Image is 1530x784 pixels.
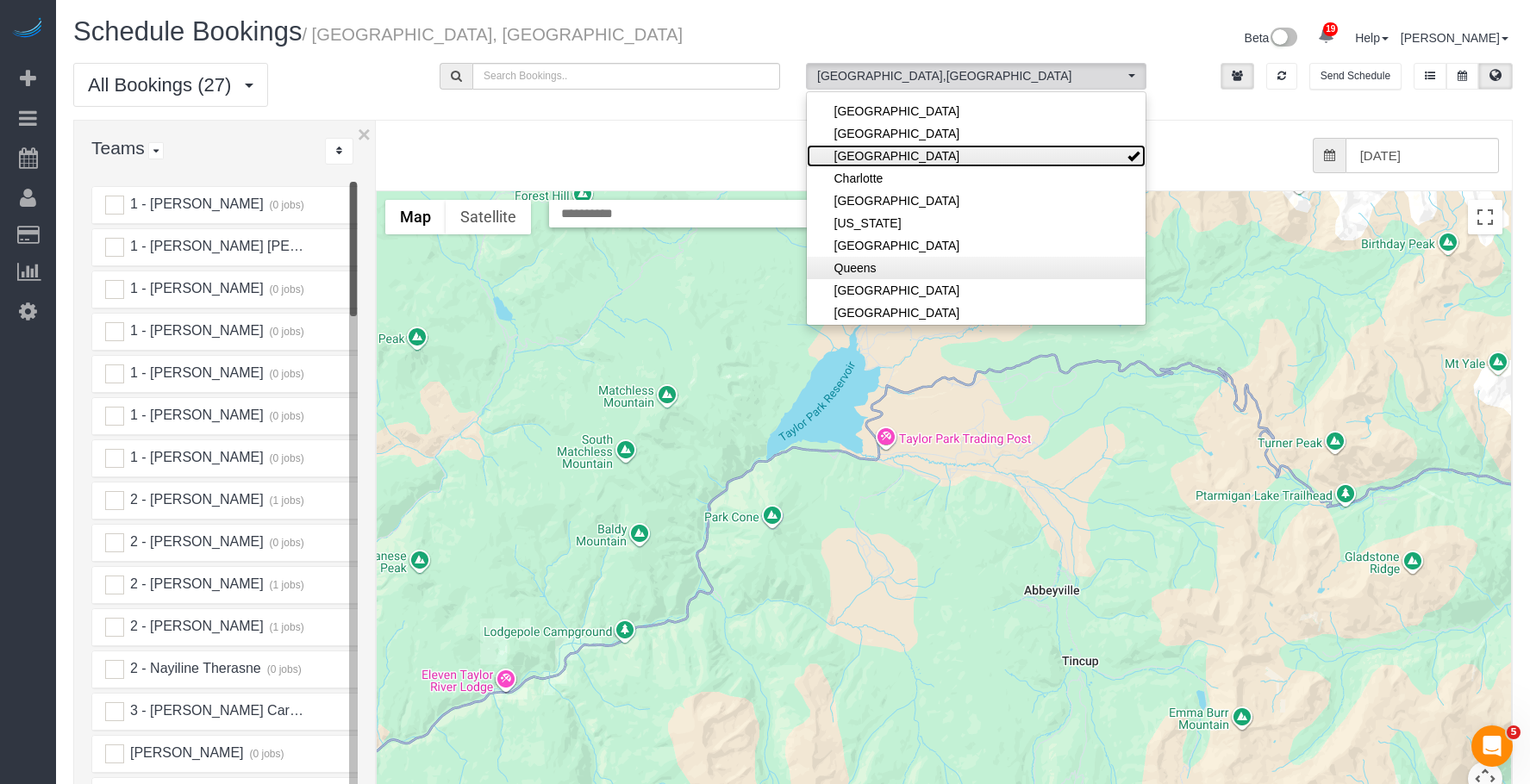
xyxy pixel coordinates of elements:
[1471,725,1513,767] iframe: Intercom live chat
[807,212,1146,234] li: New Jersey
[1507,725,1521,739] span: 5
[358,123,371,146] button: ×
[267,452,304,464] small: (0 jobs)
[267,579,304,591] small: (1 jobs)
[128,408,263,422] span: 1 - [PERSON_NAME]
[807,145,1146,167] li: Brooklyn
[91,138,145,158] span: Teams
[267,621,304,633] small: (1 jobs)
[73,16,302,47] span: Schedule Bookings
[128,450,263,464] span: 1 - [PERSON_NAME]
[128,239,380,253] span: 1 - [PERSON_NAME] [PERSON_NAME]
[807,234,1146,257] li: Portland
[1269,28,1297,50] img: New interface
[247,748,284,760] small: (0 jobs)
[807,100,1146,122] a: [GEOGRAPHIC_DATA]
[267,537,304,549] small: (0 jobs)
[336,146,342,156] i: Sort Teams
[1309,17,1343,55] a: 19
[88,74,240,96] span: All Bookings (27)
[325,138,353,165] div: ...
[128,745,243,760] span: [PERSON_NAME]
[385,200,446,234] button: Show street map
[807,122,1146,145] li: Bronx
[1468,200,1502,234] button: Toggle fullscreen view
[1323,22,1338,36] span: 19
[817,67,1124,84] span: [GEOGRAPHIC_DATA] , [GEOGRAPHIC_DATA]
[807,302,1146,324] li: Staten Island
[806,63,1146,90] button: [GEOGRAPHIC_DATA],[GEOGRAPHIC_DATA]
[73,63,268,107] button: All Bookings (27)
[1355,31,1389,45] a: Help
[267,326,304,338] small: (0 jobs)
[267,495,304,507] small: (1 jobs)
[472,63,780,90] input: Search Bookings..
[128,196,263,211] span: 1 - [PERSON_NAME]
[807,257,1146,279] a: Queens
[128,492,263,507] span: 2 - [PERSON_NAME]
[446,200,531,234] button: Show satellite imagery
[807,279,1146,302] li: Seattle
[128,576,263,591] span: 2 - [PERSON_NAME]
[807,279,1146,302] a: [GEOGRAPHIC_DATA]
[128,661,260,675] span: 2 - Nayiline Therasne
[807,212,1146,234] a: [US_STATE]
[267,199,304,211] small: (0 jobs)
[267,283,304,296] small: (0 jobs)
[128,703,435,718] span: 3 - [PERSON_NAME] Carolina [PERSON_NAME]
[302,25,683,44] small: / [GEOGRAPHIC_DATA], [GEOGRAPHIC_DATA]
[807,190,1146,212] a: [GEOGRAPHIC_DATA]
[807,234,1146,257] a: [GEOGRAPHIC_DATA]
[807,122,1146,145] a: [GEOGRAPHIC_DATA]
[128,281,263,296] span: 1 - [PERSON_NAME]
[267,368,304,380] small: (0 jobs)
[807,167,1146,190] a: Charlotte
[267,410,304,422] small: (0 jobs)
[1346,138,1499,173] input: Date
[128,323,263,338] span: 1 - [PERSON_NAME]
[128,619,263,633] span: 2 - [PERSON_NAME]
[128,534,263,549] span: 2 - [PERSON_NAME]
[807,100,1146,122] li: Boston
[128,365,263,380] span: 1 - [PERSON_NAME]
[1401,31,1508,45] a: [PERSON_NAME]
[10,17,45,41] img: Automaid Logo
[806,63,1146,90] ol: All Locations
[1309,63,1402,90] button: Send Schedule
[807,145,1146,167] a: [GEOGRAPHIC_DATA]
[807,302,1146,324] a: [GEOGRAPHIC_DATA]
[1245,31,1298,45] a: Beta
[807,190,1146,212] li: Denver
[265,663,302,675] small: (0 jobs)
